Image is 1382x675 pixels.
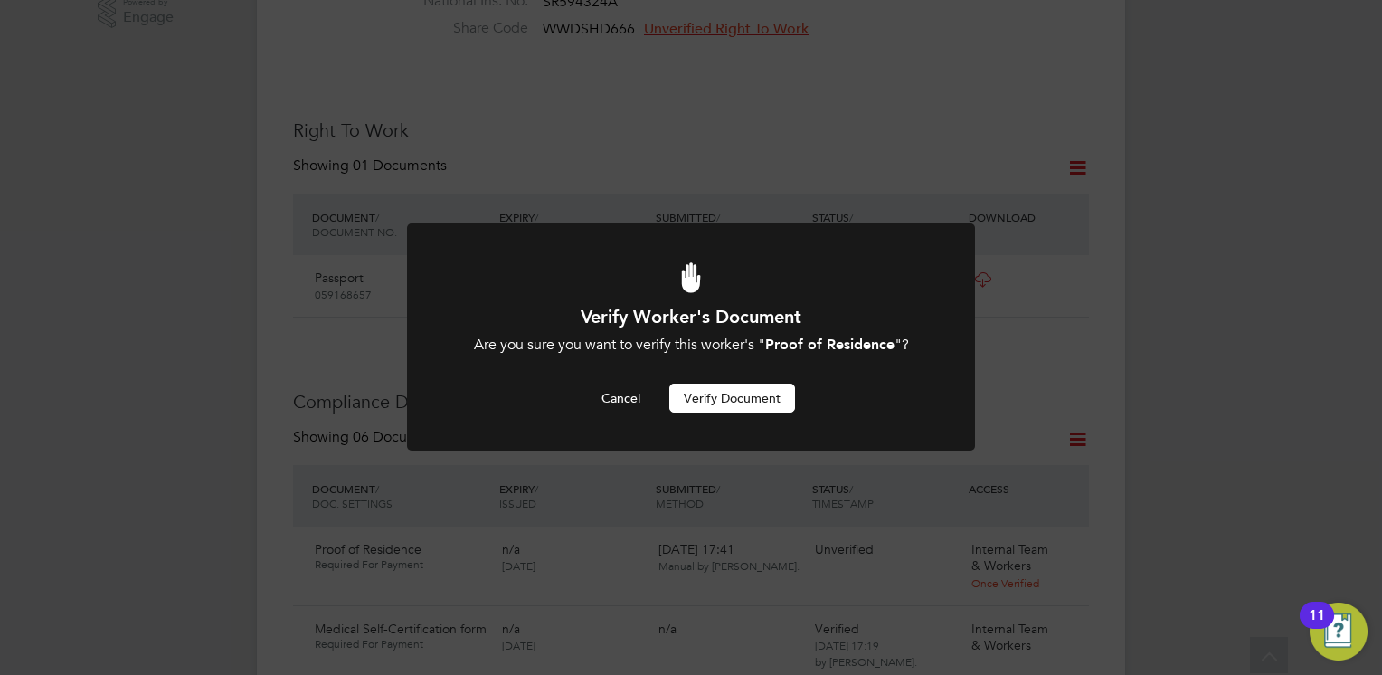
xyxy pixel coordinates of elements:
div: Are you sure you want to verify this worker's " "? [456,336,926,355]
button: Verify Document [669,384,795,413]
button: Open Resource Center, 11 new notifications [1310,603,1368,661]
b: Proof of Residence [765,336,895,353]
h1: Verify Worker's Document [456,305,926,328]
button: Cancel [587,384,655,413]
div: 11 [1309,615,1325,639]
